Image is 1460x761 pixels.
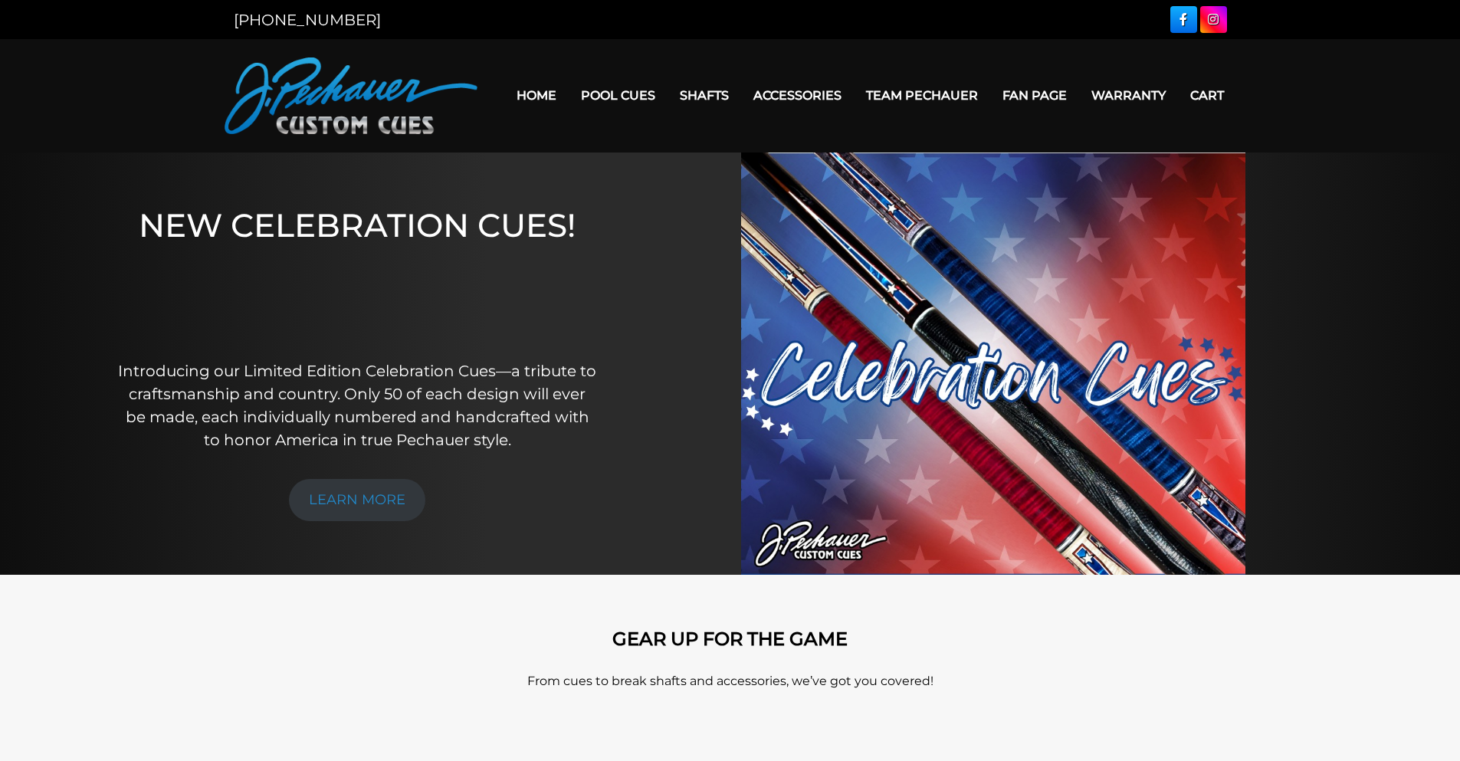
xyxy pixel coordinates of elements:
[504,76,569,115] a: Home
[117,359,598,451] p: Introducing our Limited Edition Celebration Cues—a tribute to craftsmanship and country. Only 50 ...
[668,76,741,115] a: Shafts
[741,76,854,115] a: Accessories
[1178,76,1236,115] a: Cart
[289,479,425,521] a: LEARN MORE
[234,11,381,29] a: [PHONE_NUMBER]
[1079,76,1178,115] a: Warranty
[117,206,598,339] h1: NEW CELEBRATION CUES!
[294,672,1167,690] p: From cues to break shafts and accessories, we’ve got you covered!
[225,57,477,134] img: Pechauer Custom Cues
[612,628,848,650] strong: GEAR UP FOR THE GAME
[854,76,990,115] a: Team Pechauer
[990,76,1079,115] a: Fan Page
[569,76,668,115] a: Pool Cues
